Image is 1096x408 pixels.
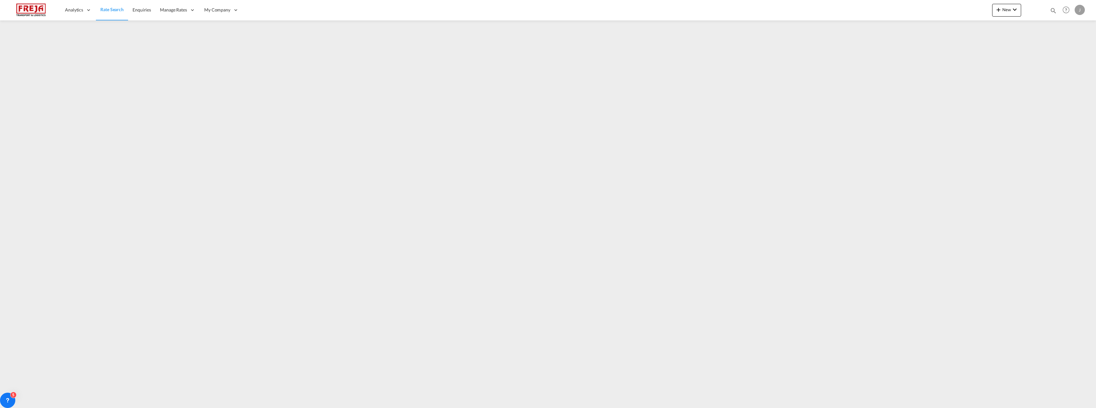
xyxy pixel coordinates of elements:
[1075,5,1085,15] div: J
[1061,4,1071,15] span: Help
[65,7,83,13] span: Analytics
[995,6,1002,13] md-icon: icon-plus 400-fg
[1061,4,1075,16] div: Help
[1050,7,1057,17] div: icon-magnify
[995,7,1019,12] span: New
[204,7,230,13] span: My Company
[133,7,151,12] span: Enquiries
[160,7,187,13] span: Manage Rates
[1050,7,1057,14] md-icon: icon-magnify
[10,3,53,17] img: 586607c025bf11f083711d99603023e7.png
[1011,6,1019,13] md-icon: icon-chevron-down
[992,4,1021,17] button: icon-plus 400-fgNewicon-chevron-down
[100,7,124,12] span: Rate Search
